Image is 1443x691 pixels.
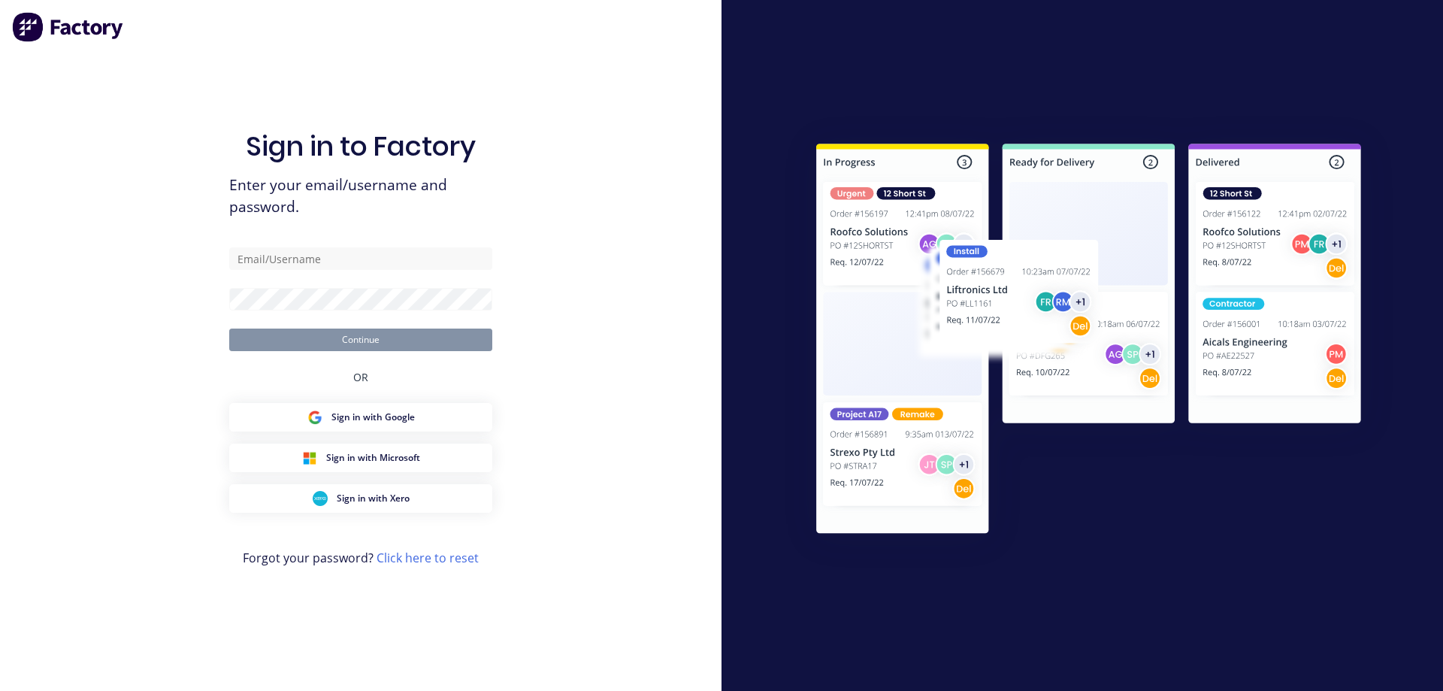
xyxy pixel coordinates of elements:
[229,329,492,351] button: Continue
[302,450,317,465] img: Microsoft Sign in
[326,451,420,465] span: Sign in with Microsoft
[229,484,492,513] button: Xero Sign inSign in with Xero
[229,174,492,218] span: Enter your email/username and password.
[307,410,322,425] img: Google Sign in
[246,130,476,162] h1: Sign in to Factory
[337,492,410,505] span: Sign in with Xero
[229,444,492,472] button: Microsoft Sign inSign in with Microsoft
[377,550,479,566] a: Click here to reset
[243,549,479,567] span: Forgot your password?
[353,351,368,403] div: OR
[313,491,328,506] img: Xero Sign in
[12,12,125,42] img: Factory
[783,114,1394,569] img: Sign in
[331,411,415,424] span: Sign in with Google
[229,403,492,432] button: Google Sign inSign in with Google
[229,247,492,270] input: Email/Username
